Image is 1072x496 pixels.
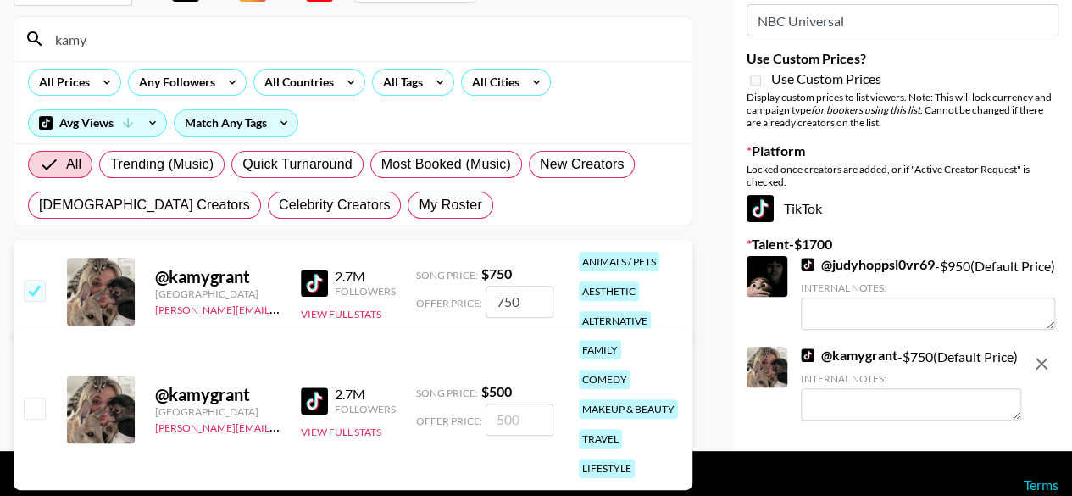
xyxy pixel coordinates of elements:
span: Trending (Music) [110,154,214,175]
span: Offer Price: [416,415,482,427]
div: 2.7M [335,268,396,285]
div: animals / pets [579,252,659,271]
div: Locked once creators are added, or if "Active Creator Request" is checked. [747,163,1058,188]
div: - $ 750 (Default Price) [801,347,1021,421]
div: TikTok [747,195,1058,222]
a: @judyhoppsl0vr69 [801,256,935,273]
label: Platform [747,142,1058,159]
strong: $ 750 [481,265,512,281]
a: [PERSON_NAME][EMAIL_ADDRESS][PERSON_NAME][DOMAIN_NAME] [155,300,486,316]
strong: $ 500 [481,383,512,399]
div: makeup & beauty [579,399,678,419]
div: Followers [335,285,396,298]
a: Terms [1024,476,1058,493]
button: remove [1025,347,1058,381]
span: Most Booked (Music) [381,154,511,175]
div: All Tags [373,70,426,95]
label: Talent - $ 1700 [747,236,1058,253]
input: 500 [486,404,553,436]
span: Song Price: [416,387,478,399]
div: lifestyle [579,459,635,478]
span: Celebrity Creators [279,195,391,215]
div: Display custom prices to list viewers. Note: This will lock currency and campaign type . Cannot b... [747,91,1058,129]
button: View Full Stats [301,308,381,320]
div: - $ 950 (Default Price) [801,256,1055,330]
span: [DEMOGRAPHIC_DATA] Creators [39,195,250,215]
img: TikTok [301,270,328,297]
span: Quick Turnaround [242,154,353,175]
div: [GEOGRAPHIC_DATA] [155,287,280,300]
div: Internal Notes: [801,281,1055,294]
div: @ kamygrant [155,384,280,405]
img: TikTok [301,387,328,415]
label: Use Custom Prices? [747,50,1058,67]
div: comedy [579,370,630,389]
img: TikTok [801,348,814,362]
div: Avg Views [29,110,166,136]
img: TikTok [747,195,774,222]
div: Internal Notes: [801,372,1021,385]
div: family [579,340,621,359]
div: Match Any Tags [175,110,297,136]
span: New Creators [540,154,625,175]
span: Use Custom Prices [771,70,881,87]
a: @kamygrant [801,347,897,364]
div: Any Followers [129,70,219,95]
span: All [66,154,81,175]
input: 750 [486,286,553,318]
em: for bookers using this list [811,103,920,116]
span: My Roster [419,195,481,215]
div: All Cities [462,70,523,95]
div: [GEOGRAPHIC_DATA] [155,405,280,418]
div: @ kamygrant [155,266,280,287]
img: TikTok [801,258,814,271]
button: View Full Stats [301,426,381,438]
div: 2.7M [335,386,396,403]
input: Search by User Name [45,25,681,53]
div: alternative [579,311,651,331]
a: [PERSON_NAME][EMAIL_ADDRESS][DOMAIN_NAME] [155,418,406,434]
div: travel [579,429,622,449]
div: All Countries [254,70,337,95]
div: All Prices [29,70,93,95]
span: Song Price: [416,269,478,281]
span: Offer Price: [416,297,482,309]
div: Followers [335,403,396,415]
div: aesthetic [579,281,639,301]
